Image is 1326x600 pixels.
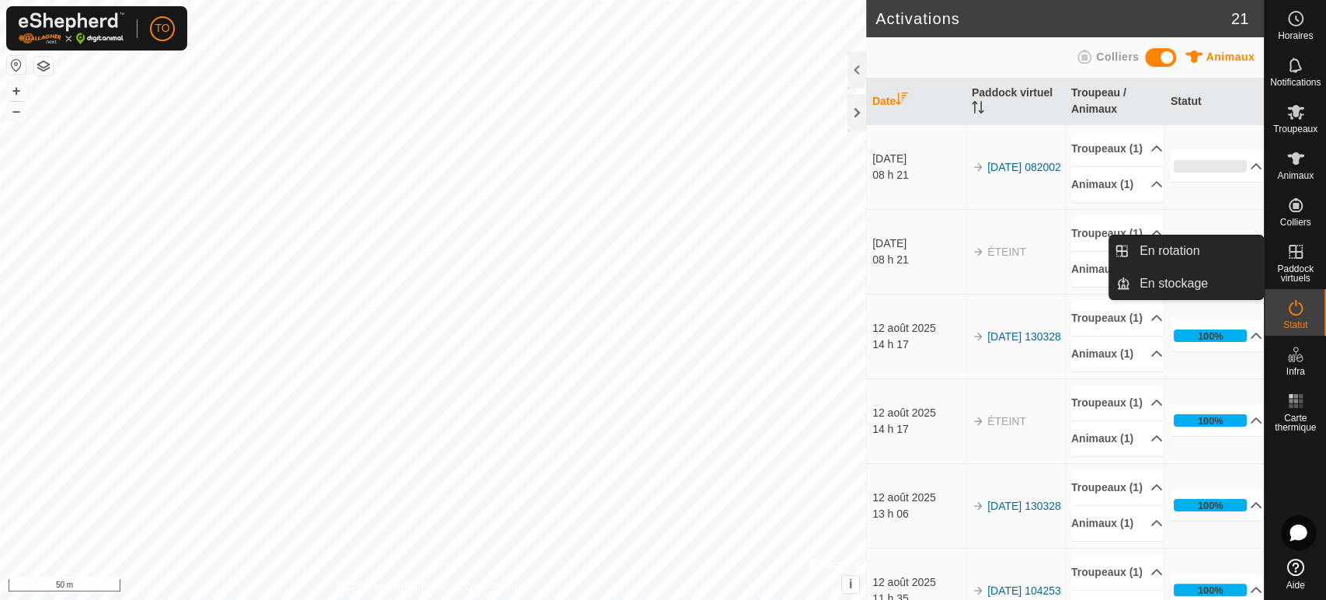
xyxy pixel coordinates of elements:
[1198,498,1223,513] div: 100%
[1174,330,1247,342] div: 100%
[972,246,984,258] img: arrow
[1283,320,1307,330] span: Statut
[1265,553,1326,596] a: Aide
[1109,268,1263,299] li: En stockage
[987,330,1061,343] a: [DATE] 130328
[1071,385,1163,420] p-accordion-header: Troupeaux (1)
[1071,216,1163,251] p-accordion-header: Troupeaux (1)
[872,405,964,421] div: 12 août 2025
[1273,124,1317,134] span: Troupeaux
[872,490,964,506] div: 12 août 2025
[872,320,964,337] div: 12 août 2025
[1174,584,1247,596] div: 100%
[1278,31,1313,40] span: Horaires
[337,580,445,594] a: Politique de confidentialité
[1071,506,1163,541] p-accordion-header: Animaux (1)
[1071,470,1163,505] p-accordion-header: Troupeaux (1)
[1171,320,1262,351] p-accordion-header: 100%
[7,56,26,75] button: Réinitialiser la carte
[1071,131,1163,166] p-accordion-header: Troupeaux (1)
[7,82,26,100] button: +
[1174,414,1247,427] div: 100%
[896,95,908,107] p-sorticon: Activer pour trier
[1130,235,1263,267] a: En rotation
[1109,235,1263,267] li: En rotation
[34,57,53,75] button: Couches de carte
[972,415,984,427] img: arrow
[872,235,964,252] div: [DATE]
[1171,151,1262,182] p-accordion-header: 0%
[1071,167,1163,202] p-accordion-header: Animaux (1)
[1071,301,1163,336] p-accordion-header: Troupeaux (1)
[1279,218,1310,227] span: Colliers
[19,12,124,44] img: Logo Gallagher
[987,415,1026,427] span: ÉTEINT
[842,576,859,593] button: i
[972,584,984,597] img: arrow
[1269,413,1322,432] span: Carte thermique
[966,78,1065,125] th: Paddock virtuel
[1071,252,1163,287] p-accordion-header: Animaux (1)
[1270,78,1321,87] span: Notifications
[987,246,1026,258] span: ÉTEINT
[1171,405,1262,436] p-accordion-header: 100%
[872,252,964,268] div: 08 h 21
[1174,160,1247,173] div: 0%
[7,102,26,120] button: –
[1174,499,1247,511] div: 100%
[1140,242,1199,260] span: En rotation
[849,577,852,591] span: i
[1071,421,1163,456] p-accordion-header: Animaux (1)
[987,500,1061,512] a: [DATE] 130328
[1198,413,1223,428] div: 100%
[872,337,964,353] div: 14 h 17
[972,161,984,173] img: arrow
[972,103,984,116] p-sorticon: Activer pour trier
[1096,51,1139,63] span: Colliers
[1065,78,1164,125] th: Troupeau / Animaux
[1198,583,1223,598] div: 100%
[987,584,1061,597] a: [DATE] 104253
[872,151,964,167] div: [DATE]
[1071,555,1163,590] p-accordion-header: Troupeaux (1)
[872,167,964,183] div: 08 h 21
[1286,367,1304,376] span: Infra
[872,421,964,438] div: 14 h 17
[972,330,984,343] img: arrow
[872,506,964,522] div: 13 h 06
[1164,78,1264,125] th: Statut
[464,580,529,594] a: Contactez-nous
[1198,329,1223,344] div: 100%
[1130,268,1263,299] a: En stockage
[1171,490,1262,521] p-accordion-header: 100%
[1140,274,1208,293] span: En stockage
[1071,337,1163,372] p-accordion-header: Animaux (1)
[866,78,966,125] th: Date
[155,20,169,37] span: TO
[972,500,984,512] img: arrow
[987,161,1061,173] a: [DATE] 082002
[1277,171,1314,180] span: Animaux
[872,574,964,591] div: 12 août 2025
[1206,51,1255,63] span: Animaux
[1269,264,1322,283] span: Paddock virtuels
[1286,581,1304,590] span: Aide
[875,9,1231,28] h2: Activations
[1231,7,1248,30] span: 21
